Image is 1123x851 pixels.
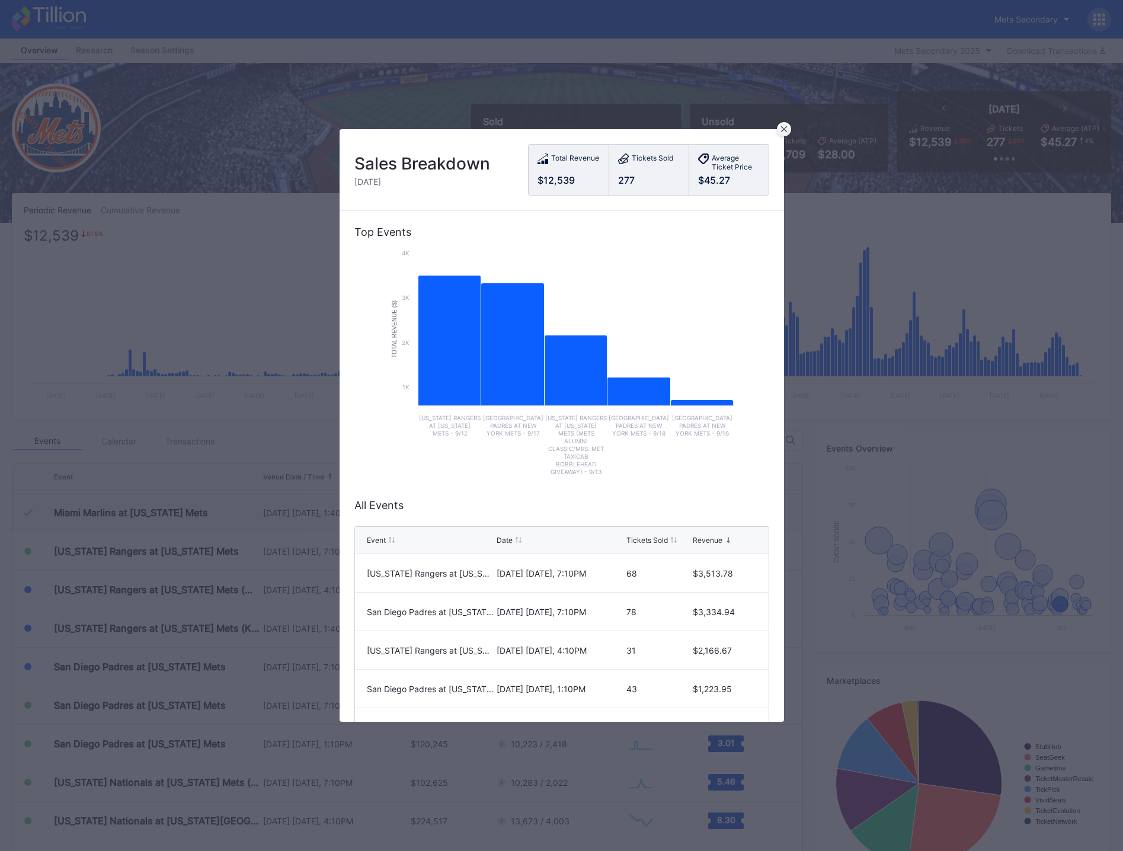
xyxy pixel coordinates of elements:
[497,536,513,545] div: Date
[497,645,623,655] div: [DATE] [DATE], 4:10PM
[632,153,673,166] div: Tickets Sold
[402,383,409,391] text: 1k
[402,339,409,346] text: 2k
[693,684,756,694] div: $1,223.95
[367,684,494,694] div: San Diego Padres at [US_STATE] Mets
[693,536,722,545] div: Revenue
[367,607,494,617] div: San Diego Padres at [US_STATE] Mets
[698,174,760,186] div: $45.27
[402,249,409,257] text: 4k
[497,607,623,617] div: [DATE] [DATE], 7:10PM
[354,499,769,511] div: All Events
[367,568,494,578] div: [US_STATE] Rangers at [US_STATE] Mets
[367,536,386,545] div: Event
[712,153,760,171] div: Average Ticket Price
[545,414,607,475] text: [US_STATE] Rangers at [US_STATE] Mets (Mets Alumni Classic/Mrs. Met Taxicab Bobblehead Giveaway) ...
[402,294,409,301] text: 3k
[609,414,669,437] text: [GEOGRAPHIC_DATA] Padres at New York Mets - 9/18
[618,174,680,186] div: 277
[626,568,690,578] div: 68
[384,247,740,484] svg: Chart title
[497,568,623,578] div: [DATE] [DATE], 7:10PM
[671,414,732,437] text: [GEOGRAPHIC_DATA] Padres at New York Mets - 9/16
[482,414,543,437] text: [GEOGRAPHIC_DATA] Padres at New York Mets - 9/17
[693,645,756,655] div: $2,166.67
[626,536,668,545] div: Tickets Sold
[391,300,398,358] text: Total Revenue ($)
[626,684,690,694] div: 43
[537,174,600,186] div: $12,539
[626,645,690,655] div: 31
[354,226,769,238] div: Top Events
[419,414,481,437] text: [US_STATE] Rangers at [US_STATE] Mets - 9/12
[551,153,599,166] div: Total Revenue
[354,153,490,174] div: Sales Breakdown
[626,607,690,617] div: 78
[693,607,756,617] div: $3,334.94
[367,645,494,655] div: [US_STATE] Rangers at [US_STATE] Mets (Mets Alumni Classic/Mrs. Met Taxicab [GEOGRAPHIC_DATA] Giv...
[693,568,756,578] div: $3,513.78
[497,684,623,694] div: [DATE] [DATE], 1:10PM
[354,177,490,187] div: [DATE]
